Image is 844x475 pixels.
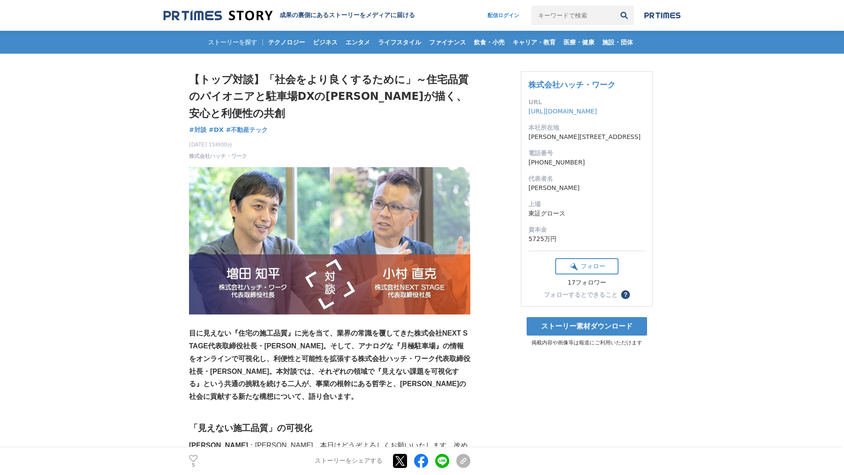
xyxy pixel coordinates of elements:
[309,38,341,46] span: ビジネス
[470,31,508,54] a: 飲食・小売
[375,38,425,46] span: ライフスタイル
[479,6,528,25] a: 配信ログイン
[644,12,680,19] img: prtimes
[528,98,645,107] dt: URL
[560,38,598,46] span: 医療・健康
[189,329,470,400] strong: 目に見えない『住宅の施工品質』に光を当て、業界の常識を覆してきた株式会社NEXT STAGE代表取締役社長・[PERSON_NAME]。そして、アナログな『月極駐車場』の情報をオンラインで可視化...
[342,38,374,46] span: エンタメ
[280,11,415,19] h2: 成果の裏側にあるストーリーをメディアに届ける
[528,158,645,167] dd: [PHONE_NUMBER]
[531,6,615,25] input: キーワードで検索
[599,38,637,46] span: 施設・団体
[189,463,198,468] p: 5
[528,123,645,132] dt: 本社所在地
[528,234,645,244] dd: 5725万円
[189,125,207,135] a: #対談
[164,10,273,22] img: 成果の裏側にあるストーリーをメディアに届ける
[315,457,382,465] p: ストーリーをシェアする
[189,167,470,314] img: thumbnail_705ecd80-6ce4-11f0-945f-af5368810596.JPG
[528,183,645,193] dd: [PERSON_NAME]
[528,149,645,158] dt: 電話番号
[375,31,425,54] a: ライフスタイル
[164,10,415,22] a: 成果の裏側にあるストーリーをメディアに届ける 成果の裏側にあるストーリーをメディアに届ける
[189,423,312,433] strong: 「見えない施工品質」の可視化
[426,38,469,46] span: ファイナンス
[560,31,598,54] a: 医療・健康
[528,209,645,218] dd: 東証グロース
[528,225,645,234] dt: 資本金
[599,31,637,54] a: 施設・団体
[621,290,630,299] button: ？
[509,31,559,54] a: キャリア・教育
[265,38,309,46] span: テクノロジー
[528,132,645,142] dd: [PERSON_NAME][STREET_ADDRESS]
[189,126,207,134] span: #対談
[189,71,470,122] h1: 【トップ対談】「社会をより良くするために」～住宅品質のパイオニアと駐車場DXの[PERSON_NAME]が描く、安心と利便性の共創
[544,292,618,298] div: フォローするとできること
[209,126,224,134] span: #DX
[342,31,374,54] a: エンタメ
[209,125,224,135] a: #DX
[509,38,559,46] span: キャリア・教育
[521,339,653,347] p: 掲載内容や画像等は報道にご利用いただけます
[189,141,247,149] span: [DATE] 15時00分
[226,125,268,135] a: #不動産テック
[470,38,508,46] span: 飲食・小売
[528,80,615,89] a: 株式会社ハッチ・ワーク
[309,31,341,54] a: ビジネス
[555,258,618,274] button: フォロー
[426,31,469,54] a: ファイナンス
[622,292,629,298] span: ？
[265,31,309,54] a: テクノロジー
[226,126,268,134] span: #不動産テック
[555,279,618,287] div: 17フォロワー
[528,200,645,209] dt: 上場
[189,442,248,449] strong: [PERSON_NAME]
[528,174,645,183] dt: 代表者名
[615,6,634,25] button: 検索
[527,317,647,336] a: ストーリー素材ダウンロード
[528,108,597,115] a: [URL][DOMAIN_NAME]
[189,152,247,160] a: 株式会社ハッチ・ワーク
